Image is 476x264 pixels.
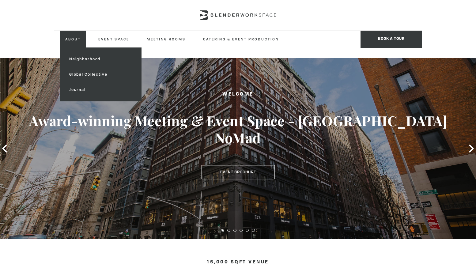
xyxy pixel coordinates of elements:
a: Meeting Rooms [142,31,191,47]
h2: Welcome [24,91,452,98]
a: Journal [64,82,138,97]
h3: Award-winning Meeting & Event Space - [GEOGRAPHIC_DATA] NoMad [24,112,452,146]
a: Event Brochure [202,165,275,179]
a: Catering & Event Production [198,31,284,47]
a: About [60,31,86,47]
a: Global Collective [64,67,138,82]
a: Event Space [93,31,134,47]
span: Book a tour [361,31,422,48]
a: Neighborhood [64,51,138,67]
iframe: Chat Widget [366,186,476,264]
